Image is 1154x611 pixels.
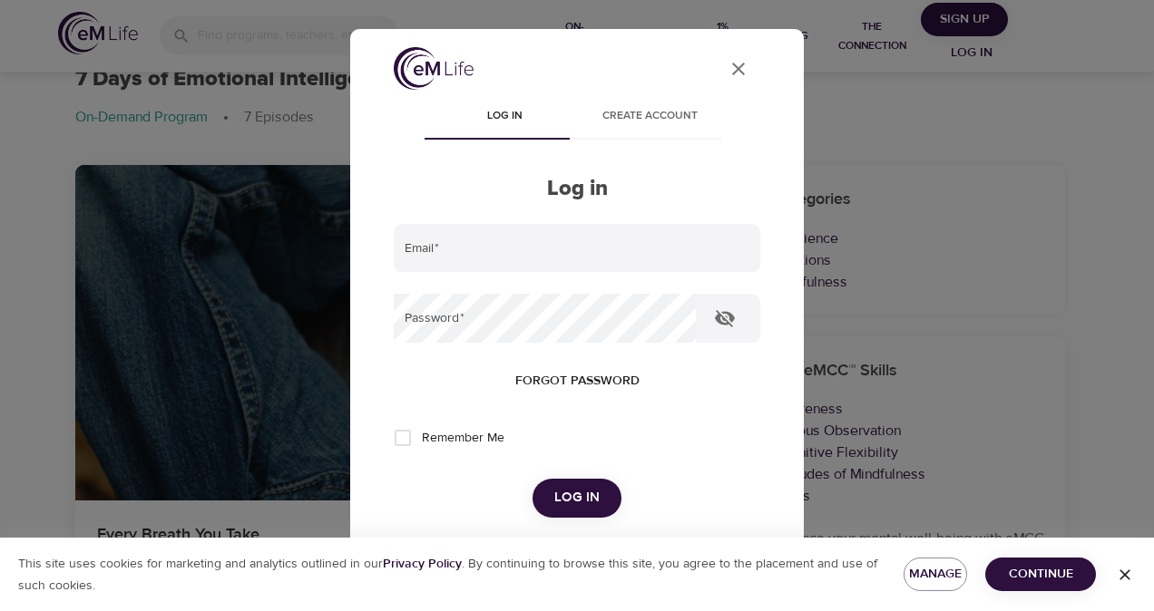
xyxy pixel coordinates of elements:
[394,47,474,90] img: logo
[508,364,647,398] button: Forgot password
[515,370,640,393] span: Forgot password
[443,107,566,126] span: Log in
[394,176,760,202] h2: Log in
[1000,563,1081,586] span: Continue
[717,47,760,91] button: close
[394,96,760,140] div: disabled tabs example
[533,479,621,517] button: Log in
[383,556,462,572] b: Privacy Policy
[918,563,953,586] span: Manage
[588,107,711,126] span: Create account
[422,429,504,448] span: Remember Me
[554,486,600,509] span: Log in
